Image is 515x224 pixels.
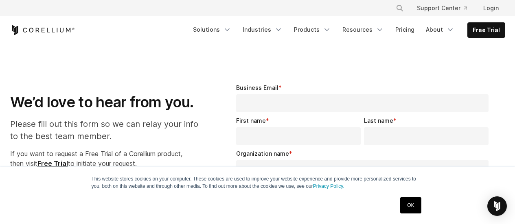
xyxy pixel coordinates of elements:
[386,1,505,15] div: Navigation Menu
[421,22,459,37] a: About
[289,22,336,37] a: Products
[487,196,507,216] div: Open Intercom Messenger
[236,84,278,91] span: Business Email
[392,1,407,15] button: Search
[10,93,207,111] h1: We’d love to hear from you.
[37,159,68,167] a: Free Trial
[337,22,389,37] a: Resources
[236,150,289,157] span: Organization name
[10,25,75,35] a: Corellium Home
[390,22,419,37] a: Pricing
[92,175,424,190] p: This website stores cookies on your computer. These cookies are used to improve your website expe...
[400,197,421,213] a: OK
[188,22,236,37] a: Solutions
[10,118,207,142] p: Please fill out this form so we can relay your info to the best team member.
[468,23,505,37] a: Free Trial
[364,117,393,124] span: Last name
[313,183,344,189] a: Privacy Policy.
[477,1,505,15] a: Login
[188,22,505,38] div: Navigation Menu
[238,22,287,37] a: Industries
[410,1,473,15] a: Support Center
[10,149,207,168] p: If you want to request a Free Trial of a Corellium product, then visit to initiate your request.
[236,117,266,124] span: First name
